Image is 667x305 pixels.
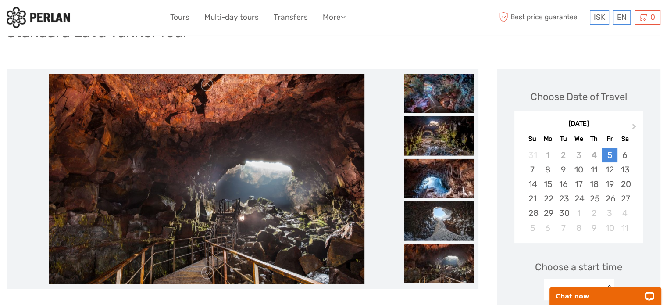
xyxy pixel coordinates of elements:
span: Best price guarantee [497,10,588,25]
div: Choose Tuesday, September 9th, 2025 [556,162,571,177]
div: Su [524,133,540,145]
div: Choose Wednesday, September 10th, 2025 [571,162,586,177]
div: Choose Saturday, October 4th, 2025 [617,206,633,220]
div: Choose Saturday, September 27th, 2025 [617,191,633,206]
div: Choose Thursday, September 25th, 2025 [586,191,602,206]
div: Choose Saturday, September 6th, 2025 [617,148,633,162]
span: ISK [594,13,605,22]
div: Choose Wednesday, October 8th, 2025 [571,221,586,235]
img: 288-6a22670a-0f57-43d8-a107-52fbc9b92f2c_logo_small.jpg [7,7,70,28]
div: Choose Saturday, September 20th, 2025 [617,177,633,191]
div: Choose Wednesday, September 24th, 2025 [571,191,586,206]
div: Choose Saturday, September 13th, 2025 [617,162,633,177]
div: Not available Tuesday, September 2nd, 2025 [556,148,571,162]
button: Next Month [628,122,642,136]
div: Choose Monday, September 29th, 2025 [540,206,556,220]
a: More [323,11,346,24]
div: Choose Friday, September 5th, 2025 [602,148,617,162]
span: Choose a start time [535,260,622,274]
div: Choose Sunday, September 7th, 2025 [524,162,540,177]
div: Choose Sunday, October 5th, 2025 [524,221,540,235]
div: Choose Thursday, September 18th, 2025 [586,177,602,191]
div: EN [613,10,631,25]
div: Th [586,133,602,145]
div: Choose Thursday, September 11th, 2025 [586,162,602,177]
div: Fr [602,133,617,145]
div: Choose Sunday, September 14th, 2025 [524,177,540,191]
div: Choose Tuesday, September 16th, 2025 [556,177,571,191]
div: Choose Thursday, October 2nd, 2025 [586,206,602,220]
div: Not available Thursday, September 4th, 2025 [586,148,602,162]
div: Choose Wednesday, October 1st, 2025 [571,206,586,220]
div: We [571,133,586,145]
div: Choose Sunday, September 28th, 2025 [524,206,540,220]
div: Choose Date of Travel [531,90,627,104]
div: Choose Sunday, September 21st, 2025 [524,191,540,206]
div: Choose Tuesday, September 23rd, 2025 [556,191,571,206]
div: Tu [556,133,571,145]
div: Choose Friday, October 10th, 2025 [602,221,617,235]
div: Choose Tuesday, October 7th, 2025 [556,221,571,235]
div: Choose Thursday, October 9th, 2025 [586,221,602,235]
div: Sa [617,133,633,145]
div: Choose Friday, September 26th, 2025 [602,191,617,206]
img: 04bc02cf8edc480a932b81acc8f0efba_main_slider.jpeg [49,74,364,284]
div: Choose Friday, September 12th, 2025 [602,162,617,177]
iframe: LiveChat chat widget [544,277,667,305]
div: Choose Saturday, October 11th, 2025 [617,221,633,235]
div: Choose Wednesday, September 17th, 2025 [571,177,586,191]
div: Choose Monday, October 6th, 2025 [540,221,556,235]
div: month 2025-09 [517,148,640,235]
span: 0 [649,13,656,22]
div: Choose Friday, October 3rd, 2025 [602,206,617,220]
img: 7c9f5080d9ea4cb2b674b1f5a8666a92_slider_thumbnail.jpg [404,116,474,155]
div: Choose Tuesday, September 30th, 2025 [556,206,571,220]
img: 3a4f43def25c4cc9b291d77a3c09a20a_slider_thumbnail.jpg [404,73,474,113]
img: 59e997b92bb94fd2a493a58596261e2f_slider_thumbnail.jpeg [404,201,474,240]
div: Mo [540,133,556,145]
div: Choose Friday, September 19th, 2025 [602,177,617,191]
div: Not available Wednesday, September 3rd, 2025 [571,148,586,162]
div: Not available Monday, September 1st, 2025 [540,148,556,162]
img: 910aa2ce597a47ffa6f4dec05d732baf_slider_thumbnail.jpeg [404,158,474,198]
a: Transfers [274,11,308,24]
a: Tours [170,11,189,24]
div: Choose Monday, September 15th, 2025 [540,177,556,191]
img: 04bc02cf8edc480a932b81acc8f0efba_slider_thumbnail.jpeg [404,244,474,283]
div: Choose Monday, September 22nd, 2025 [540,191,556,206]
a: Multi-day tours [204,11,259,24]
div: Not available Sunday, August 31st, 2025 [524,148,540,162]
div: Choose Monday, September 8th, 2025 [540,162,556,177]
div: [DATE] [514,119,643,129]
